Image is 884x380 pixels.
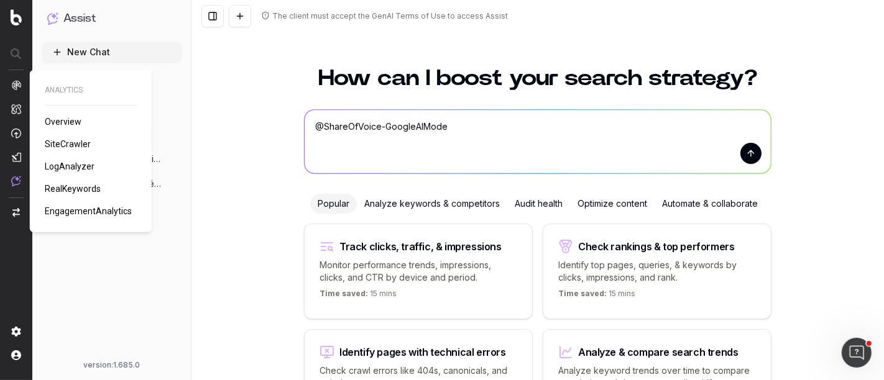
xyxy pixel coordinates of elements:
img: My account [11,350,21,360]
p: 15 mins [558,289,635,304]
a: EngagementAnalytics [45,205,137,217]
div: Analyze keywords & competitors [357,194,507,214]
a: LogAnalyzer [45,160,99,173]
span: SiteCrawler [45,139,91,149]
img: Assist [47,12,58,24]
img: Switch project [12,208,20,217]
div: Audit health [507,194,570,214]
img: Botify logo [11,9,22,25]
a: RealKeywords [45,183,106,195]
a: Overview [45,115,86,128]
p: Identify top pages, queries, & keywords by clicks, impressions, and rank. [558,259,756,284]
div: Optimize content [570,194,655,214]
textarea: @ShareOfVoice-GoogleAIMode [305,110,771,173]
img: Studio [11,152,21,162]
div: Automate & collaborate [655,194,765,214]
span: ANALYTICS [45,85,137,95]
button: Assist [47,10,177,27]
span: LogAnalyzer [45,161,94,171]
iframe: Intercom live chat [842,338,872,368]
span: EngagementAnalytics [45,206,132,216]
div: version: 1.685.0 [47,360,177,370]
div: Track clicks, traffic, & impressions [339,242,502,251]
img: Activation [11,128,21,138]
div: Identify pages with technical errors [339,347,506,357]
span: Time saved: [320,289,368,298]
div: Check rankings & top performers [578,242,735,251]
h1: Assist [63,10,96,27]
button: New Chat [42,42,182,62]
p: Monitor performance trends, impressions, clicks, and CTR by device and period. [320,259,517,284]
a: How to use Assist [42,67,182,87]
img: Analytics [11,80,21,90]
img: Setting [11,327,21,337]
div: The client must accept the GenAI Terms of Use to access Assist [272,11,508,21]
div: Analyze & compare search trends [578,347,739,357]
img: Assist [11,176,21,186]
span: Overview [45,117,81,127]
div: Popular [310,194,357,214]
a: SiteCrawler [45,138,96,150]
h1: How can I boost your search strategy? [304,67,771,89]
span: Time saved: [558,289,607,298]
img: Intelligence [11,104,21,114]
p: 15 mins [320,289,397,304]
span: RealKeywords [45,184,101,194]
